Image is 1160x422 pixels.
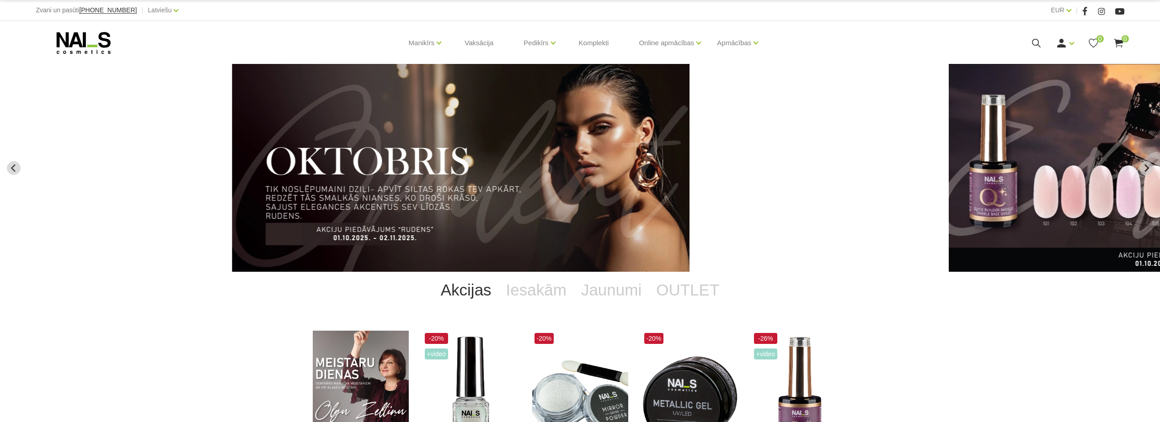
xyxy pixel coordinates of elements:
[1113,37,1124,49] a: 0
[535,333,554,344] span: -20%
[754,333,778,344] span: -26%
[1088,37,1099,49] a: 0
[574,272,649,308] a: Jaunumi
[425,333,449,344] span: -20%
[754,348,778,359] span: +Video
[1139,161,1153,175] button: Next slide
[141,5,143,16] span: |
[457,21,501,65] a: Vaksācija
[644,333,664,344] span: -20%
[409,25,435,61] a: Manikīrs
[572,21,616,65] a: Komplekti
[1096,35,1104,42] span: 0
[7,161,21,175] button: Go to last slide
[232,64,928,272] li: 1 of 11
[433,272,499,308] a: Akcijas
[524,25,548,61] a: Pedikīrs
[79,7,137,14] a: [PHONE_NUMBER]
[717,25,751,61] a: Apmācības
[36,5,137,16] div: Zvani un pasūti
[649,272,727,308] a: OUTLET
[148,5,171,16] a: Latviešu
[499,272,574,308] a: Iesakām
[639,25,694,61] a: Online apmācības
[425,348,449,359] span: +Video
[1051,5,1064,16] a: EUR
[79,6,137,14] span: [PHONE_NUMBER]
[1076,5,1078,16] span: |
[1122,35,1129,42] span: 0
